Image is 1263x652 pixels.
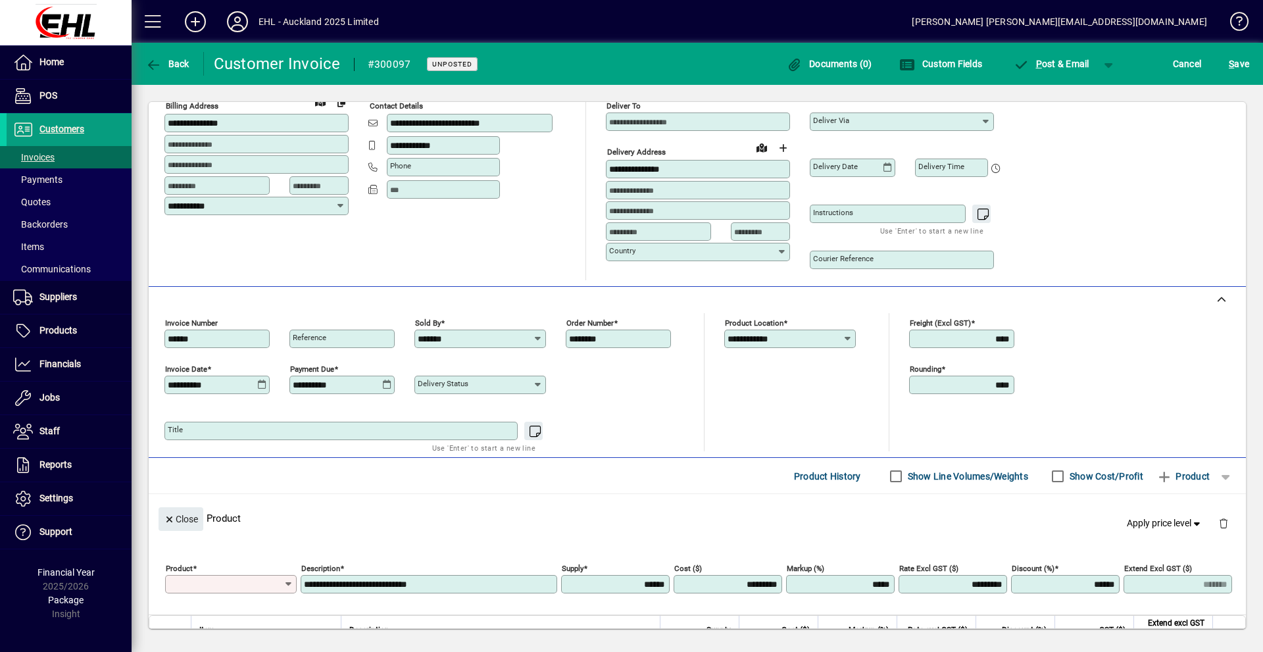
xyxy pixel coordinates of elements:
span: Financials [39,359,81,369]
div: Product [149,494,1246,542]
mat-label: Rounding [910,364,941,374]
span: S [1229,59,1234,69]
span: Unposted [432,60,472,68]
a: Reports [7,449,132,482]
mat-label: Deliver via [813,116,849,125]
a: View on map [310,91,331,112]
app-page-header-button: Delete [1208,517,1239,529]
div: [PERSON_NAME] [PERSON_NAME][EMAIL_ADDRESS][DOMAIN_NAME] [912,11,1207,32]
span: Backorders [13,219,68,230]
span: Cancel [1173,53,1202,74]
button: Cancel [1170,52,1205,76]
a: Quotes [7,191,132,213]
div: Customer Invoice [214,53,341,74]
span: Support [39,526,72,537]
button: Apply price level [1122,512,1208,536]
span: P [1036,59,1042,69]
button: Custom Fields [896,52,985,76]
span: Staff [39,426,60,436]
span: Item [199,623,215,638]
button: Product History [789,464,866,488]
button: Save [1226,52,1252,76]
div: EHL - Auckland 2025 Limited [259,11,379,32]
mat-label: Product location [725,318,783,328]
span: Customers [39,124,84,134]
mat-label: Invoice number [165,318,218,328]
app-page-header-button: Close [155,513,207,524]
a: Financials [7,348,132,381]
span: Invoices [13,152,55,163]
mat-label: Country [609,246,635,255]
span: Product [1156,466,1210,487]
mat-label: Phone [390,161,411,170]
mat-label: Reference [293,333,326,342]
a: Knowledge Base [1220,3,1247,45]
button: Delete [1208,507,1239,539]
span: Cost ($) [781,623,810,638]
mat-label: Supply [562,564,583,573]
button: Post & Email [1006,52,1096,76]
span: Documents (0) [787,59,872,69]
a: POS [7,80,132,113]
a: Home [7,46,132,79]
button: Choose address [772,138,793,159]
mat-label: Delivery status [418,379,468,388]
mat-hint: Use 'Enter' to start a new line [880,223,983,238]
span: Payments [13,174,62,185]
span: Settings [39,493,73,503]
button: Close [159,507,203,531]
mat-label: Freight (excl GST) [910,318,971,328]
span: Items [13,241,44,252]
span: Back [145,59,189,69]
mat-label: Invoice date [165,364,207,374]
app-page-header-button: Back [132,52,204,76]
mat-label: Extend excl GST ($) [1124,564,1192,573]
mat-label: Rate excl GST ($) [899,564,958,573]
span: Communications [13,264,91,274]
button: Documents (0) [783,52,876,76]
label: Show Cost/Profit [1067,470,1143,483]
mat-label: Sold by [415,318,441,328]
button: Copy to Delivery address [331,91,352,113]
button: Profile [216,10,259,34]
label: Show Line Volumes/Weights [905,470,1028,483]
span: Products [39,325,77,336]
a: Settings [7,482,132,515]
div: #300097 [368,54,411,75]
span: ost & Email [1013,59,1089,69]
a: View on map [751,137,772,158]
span: GST ($) [1099,623,1126,638]
span: Jobs [39,392,60,403]
span: Description [349,623,389,638]
mat-label: Markup (%) [787,564,824,573]
mat-label: Title [168,425,183,434]
mat-label: Delivery date [813,162,858,171]
mat-label: Payment due [290,364,334,374]
button: Product [1150,464,1216,488]
mat-hint: Use 'Enter' to start a new line [432,440,535,455]
span: Apply price level [1127,516,1203,530]
a: Communications [7,258,132,280]
a: Products [7,314,132,347]
mat-label: Delivery time [918,162,964,171]
span: Close [164,509,198,530]
a: Suppliers [7,281,132,314]
a: Jobs [7,382,132,414]
span: POS [39,90,57,101]
span: Home [39,57,64,67]
mat-label: Instructions [813,208,853,217]
span: Quotes [13,197,51,207]
span: Markup (%) [849,623,889,638]
a: Payments [7,168,132,191]
mat-label: Product [166,564,193,573]
span: Rate excl GST ($) [908,623,968,638]
mat-label: Cost ($) [674,564,702,573]
span: Reports [39,459,72,470]
span: ave [1229,53,1249,74]
mat-label: Courier Reference [813,254,874,263]
span: Financial Year [37,567,95,578]
mat-label: Deliver To [607,101,641,111]
a: Invoices [7,146,132,168]
a: Staff [7,415,132,448]
mat-label: Description [301,564,340,573]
